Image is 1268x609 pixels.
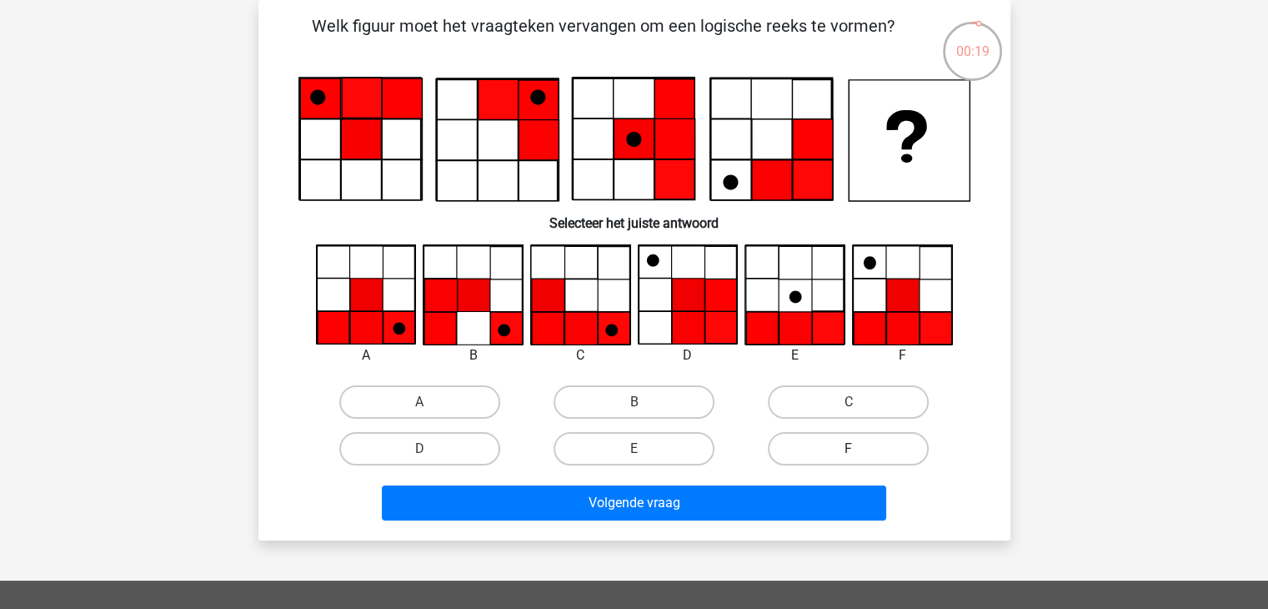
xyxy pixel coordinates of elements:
[339,432,500,466] label: D
[382,486,886,521] button: Volgende vraag
[554,432,714,466] label: E
[941,20,1004,62] div: 00:19
[410,345,536,365] div: B
[285,13,921,63] p: Welk figuur moet het vraagteken vervangen om een logische reeks te vormen?
[285,202,984,231] h6: Selecteer het juiste antwoord
[625,345,751,365] div: D
[768,432,929,466] label: F
[768,385,929,419] label: C
[839,345,965,365] div: F
[339,385,500,419] label: A
[518,345,644,365] div: C
[554,385,714,419] label: B
[732,345,858,365] div: E
[303,345,429,365] div: A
